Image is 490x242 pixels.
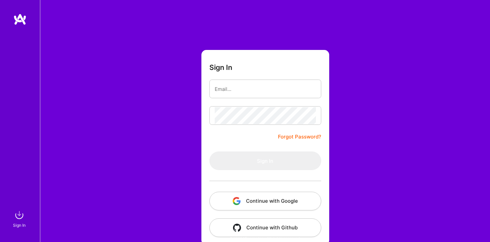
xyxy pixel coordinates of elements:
a: Forgot Password? [278,133,321,141]
h3: Sign In [209,63,232,72]
div: Sign In [13,222,26,229]
img: logo [13,13,27,25]
input: Email... [215,81,316,98]
a: sign inSign In [14,208,26,229]
button: Sign In [209,151,321,170]
button: Continue with Github [209,218,321,237]
button: Continue with Google [209,192,321,210]
img: icon [233,224,241,232]
img: icon [233,197,241,205]
img: sign in [13,208,26,222]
